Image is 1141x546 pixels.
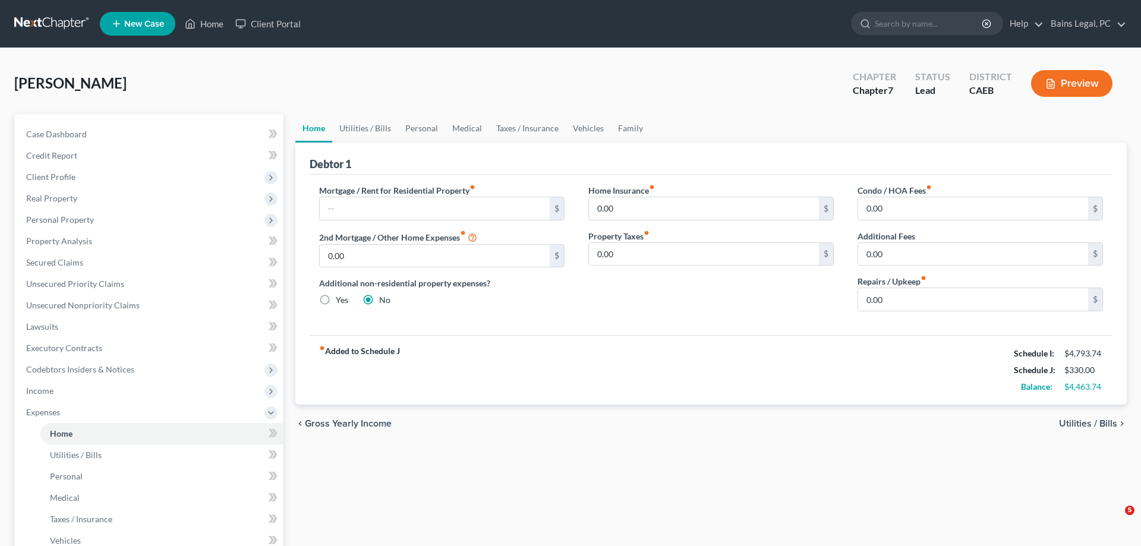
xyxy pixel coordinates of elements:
[26,364,134,374] span: Codebtors Insiders & Notices
[888,84,893,96] span: 7
[915,70,950,84] div: Status
[1125,506,1134,515] span: 5
[921,275,926,281] i: fiber_manual_record
[1014,348,1054,358] strong: Schedule I:
[50,514,112,524] span: Taxes / Insurance
[926,184,932,190] i: fiber_manual_record
[17,231,283,252] a: Property Analysis
[1045,13,1126,34] a: Bains Legal, PC
[14,74,127,91] span: [PERSON_NAME]
[26,300,140,310] span: Unsecured Nonpriority Claims
[26,129,87,139] span: Case Dashboard
[319,345,400,395] strong: Added to Schedule J
[17,145,283,166] a: Credit Report
[1088,288,1102,311] div: $
[644,230,650,236] i: fiber_manual_record
[50,450,102,460] span: Utilities / Bills
[1064,364,1103,376] div: $330.00
[858,184,932,197] label: Condo / HOA Fees
[229,13,307,34] a: Client Portal
[649,184,655,190] i: fiber_manual_record
[969,70,1012,84] div: District
[1014,365,1055,375] strong: Schedule J:
[26,214,94,225] span: Personal Property
[319,184,475,197] label: Mortgage / Rent for Residential Property
[17,124,283,145] a: Case Dashboard
[26,236,92,246] span: Property Analysis
[26,343,102,353] span: Executory Contracts
[1064,381,1103,393] div: $4,463.74
[40,444,283,466] a: Utilities / Bills
[589,197,819,220] input: --
[915,84,950,97] div: Lead
[124,20,164,29] span: New Case
[1059,419,1127,428] button: Utilities / Bills chevron_right
[295,114,332,143] a: Home
[875,12,984,34] input: Search by name...
[858,243,1088,266] input: --
[469,184,475,190] i: fiber_manual_record
[305,419,392,428] span: Gross Yearly Income
[40,466,283,487] a: Personal
[50,535,81,545] span: Vehicles
[1031,70,1112,97] button: Preview
[1117,419,1127,428] i: chevron_right
[179,13,229,34] a: Home
[853,70,896,84] div: Chapter
[589,243,819,266] input: --
[1064,348,1103,359] div: $4,793.74
[858,275,926,288] label: Repairs / Upkeep
[588,230,650,242] label: Property Taxes
[1004,13,1044,34] a: Help
[853,84,896,97] div: Chapter
[819,197,833,220] div: $
[26,321,58,332] span: Lawsuits
[969,84,1012,97] div: CAEB
[17,337,283,359] a: Executory Contracts
[1088,243,1102,266] div: $
[17,252,283,273] a: Secured Claims
[17,273,283,295] a: Unsecured Priority Claims
[611,114,650,143] a: Family
[26,150,77,160] span: Credit Report
[445,114,489,143] a: Medical
[17,316,283,337] a: Lawsuits
[550,197,564,220] div: $
[319,277,565,289] label: Additional non-residential property expenses?
[295,419,392,428] button: chevron_left Gross Yearly Income
[320,197,550,220] input: --
[1021,381,1052,392] strong: Balance:
[26,172,75,182] span: Client Profile
[17,295,283,316] a: Unsecured Nonpriority Claims
[1059,419,1117,428] span: Utilities / Bills
[588,184,655,197] label: Home Insurance
[319,345,325,351] i: fiber_manual_record
[50,471,83,481] span: Personal
[26,257,83,267] span: Secured Claims
[398,114,445,143] a: Personal
[1088,197,1102,220] div: $
[379,294,390,306] label: No
[566,114,611,143] a: Vehicles
[319,230,477,244] label: 2nd Mortgage / Other Home Expenses
[40,487,283,509] a: Medical
[336,294,348,306] label: Yes
[858,288,1088,311] input: --
[550,245,564,267] div: $
[460,230,466,236] i: fiber_manual_record
[1101,506,1129,534] iframe: Intercom live chat
[26,407,60,417] span: Expenses
[819,243,833,266] div: $
[50,493,80,503] span: Medical
[26,279,124,289] span: Unsecured Priority Claims
[26,386,53,396] span: Income
[489,114,566,143] a: Taxes / Insurance
[40,423,283,444] a: Home
[26,193,77,203] span: Real Property
[295,419,305,428] i: chevron_left
[310,157,351,171] div: Debtor 1
[858,230,915,242] label: Additional Fees
[858,197,1088,220] input: --
[332,114,398,143] a: Utilities / Bills
[320,245,550,267] input: --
